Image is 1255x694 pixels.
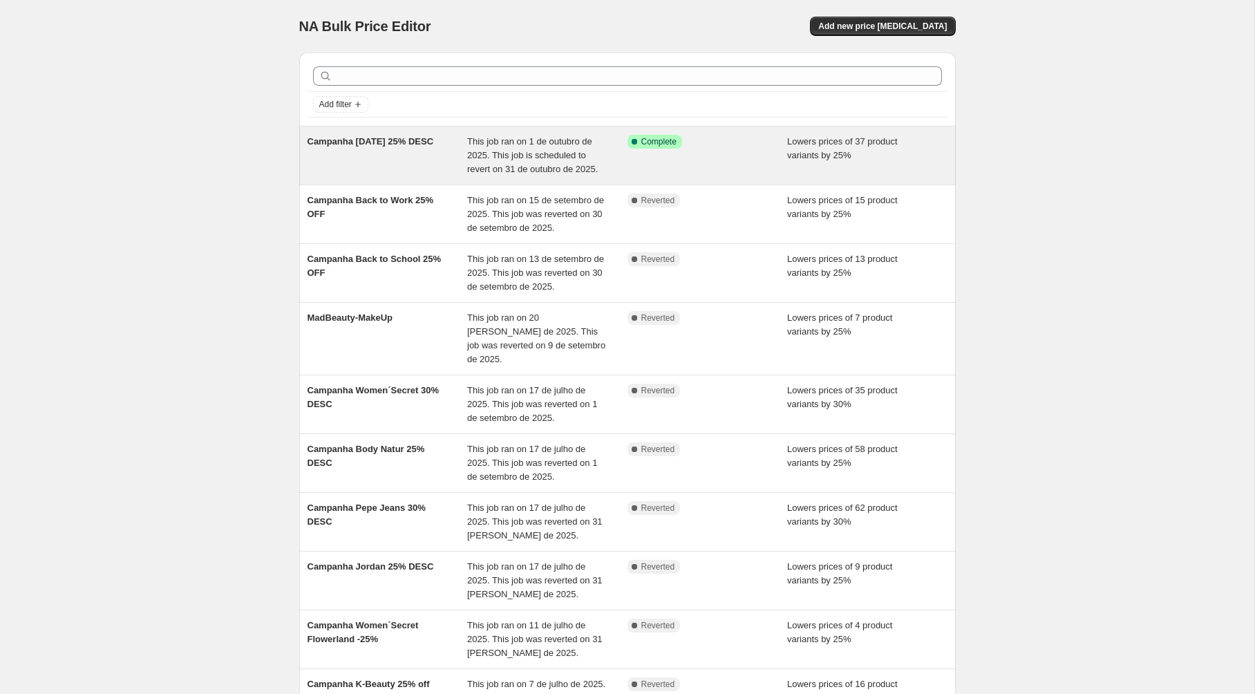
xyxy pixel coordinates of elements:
[467,312,605,364] span: This job ran on 20 [PERSON_NAME] de 2025. This job was reverted on 9 de setembro de 2025.
[787,620,892,644] span: Lowers prices of 4 product variants by 25%
[313,96,368,113] button: Add filter
[299,19,431,34] span: NA Bulk Price Editor
[641,561,675,572] span: Reverted
[641,503,675,514] span: Reverted
[641,620,675,631] span: Reverted
[787,385,898,409] span: Lowers prices of 35 product variants by 30%
[308,195,434,219] span: Campanha Back to Work 25% OFF
[467,195,604,233] span: This job ran on 15 de setembro de 2025. This job was reverted on 30 de setembro de 2025.
[308,503,426,527] span: Campanha Pepe Jeans 30% DESC
[787,312,892,337] span: Lowers prices of 7 product variants by 25%
[810,17,955,36] button: Add new price [MEDICAL_DATA]
[641,679,675,690] span: Reverted
[787,136,898,160] span: Lowers prices of 37 product variants by 25%
[308,136,434,147] span: Campanha [DATE] 25% DESC
[319,99,352,110] span: Add filter
[308,312,393,323] span: MadBeauty-MakeUp
[787,503,898,527] span: Lowers prices of 62 product variants by 30%
[467,136,598,174] span: This job ran on 1 de outubro de 2025. This job is scheduled to revert on 31 de outubro de 2025.
[641,385,675,396] span: Reverted
[787,254,898,278] span: Lowers prices of 13 product variants by 25%
[308,561,434,572] span: Campanha Jordan 25% DESC
[308,679,430,689] span: Campanha K-Beauty 25% off
[641,136,677,147] span: Complete
[787,561,892,585] span: Lowers prices of 9 product variants by 25%
[467,254,604,292] span: This job ran on 13 de setembro de 2025. This job was reverted on 30 de setembro de 2025.
[467,444,597,482] span: This job ran on 17 de julho de 2025. This job was reverted on 1 de setembro de 2025.
[641,444,675,455] span: Reverted
[641,254,675,265] span: Reverted
[308,620,419,644] span: Campanha Women´Secret Flowerland -25%
[818,21,947,32] span: Add new price [MEDICAL_DATA]
[467,620,603,658] span: This job ran on 11 de julho de 2025. This job was reverted on 31 [PERSON_NAME] de 2025.
[467,385,597,423] span: This job ran on 17 de julho de 2025. This job was reverted on 1 de setembro de 2025.
[308,254,442,278] span: Campanha Back to School 25% OFF
[467,561,603,599] span: This job ran on 17 de julho de 2025. This job was reverted on 31 [PERSON_NAME] de 2025.
[308,444,425,468] span: Campanha Body Natur 25% DESC
[308,385,440,409] span: Campanha Women´Secret 30% DESC
[641,195,675,206] span: Reverted
[787,444,898,468] span: Lowers prices of 58 product variants by 25%
[467,503,603,541] span: This job ran on 17 de julho de 2025. This job was reverted on 31 [PERSON_NAME] de 2025.
[787,195,898,219] span: Lowers prices of 15 product variants by 25%
[641,312,675,323] span: Reverted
